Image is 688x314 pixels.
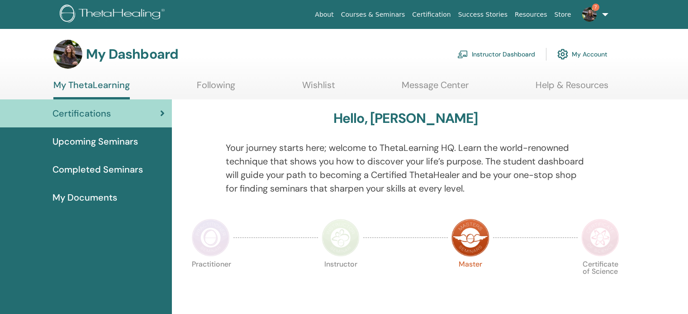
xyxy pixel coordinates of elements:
a: My Account [557,44,607,64]
img: chalkboard-teacher.svg [457,50,468,58]
p: Master [451,261,489,299]
img: Certificate of Science [581,219,619,257]
img: default.jpg [53,40,82,69]
a: Store [551,6,575,23]
p: Instructor [322,261,360,299]
p: Certificate of Science [581,261,619,299]
img: cog.svg [557,47,568,62]
span: Certifications [52,107,111,120]
a: Resources [511,6,551,23]
span: Upcoming Seminars [52,135,138,148]
a: Certification [408,6,454,23]
a: Courses & Seminars [337,6,409,23]
img: Practitioner [192,219,230,257]
h3: Hello, [PERSON_NAME] [333,110,478,127]
a: Message Center [402,80,469,97]
a: Success Stories [455,6,511,23]
img: logo.png [60,5,168,25]
img: default.jpg [582,7,597,22]
h3: My Dashboard [86,46,178,62]
span: Completed Seminars [52,163,143,176]
a: Instructor Dashboard [457,44,535,64]
a: About [311,6,337,23]
img: Master [451,219,489,257]
img: Instructor [322,219,360,257]
a: My ThetaLearning [53,80,130,99]
a: Help & Resources [536,80,608,97]
span: My Documents [52,191,117,204]
a: Wishlist [302,80,335,97]
p: Your journey starts here; welcome to ThetaLearning HQ. Learn the world-renowned technique that sh... [226,141,586,195]
span: 7 [592,4,599,11]
p: Practitioner [192,261,230,299]
a: Following [197,80,235,97]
